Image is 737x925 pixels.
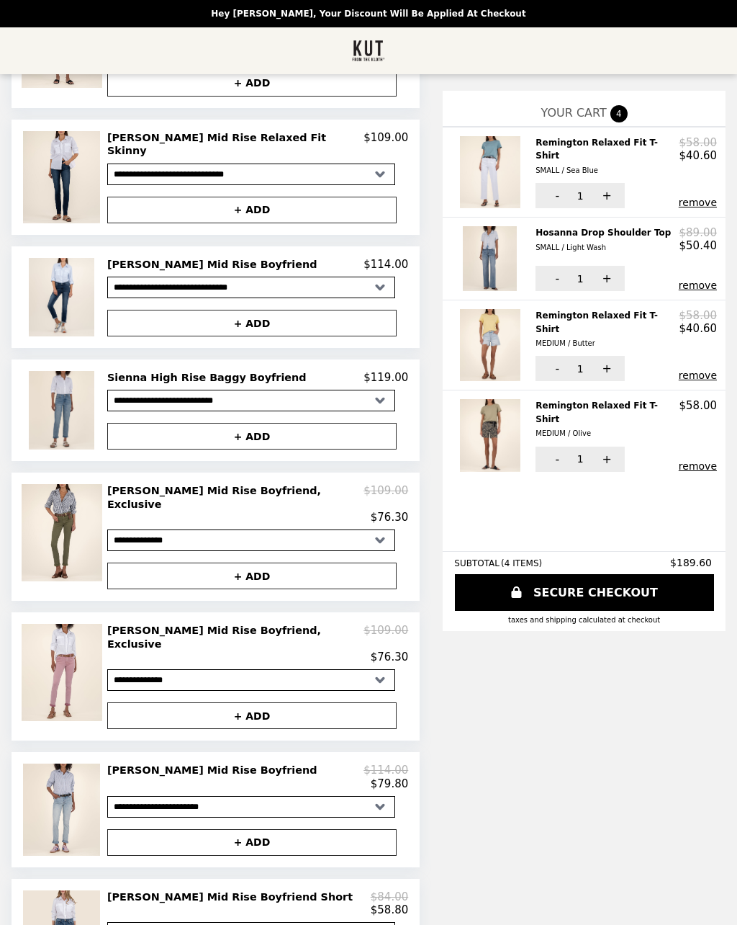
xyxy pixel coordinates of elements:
button: + [585,447,625,472]
select: Select a product variant [107,164,395,185]
button: remove [679,280,717,291]
img: Catherine Mid Rise Boyfriend [29,258,98,336]
h2: Sienna High Rise Baggy Boyfriend [107,371,312,384]
p: $89.00 [679,226,718,239]
p: $58.00 [679,399,718,412]
h2: [PERSON_NAME] Mid Rise Boyfriend, Exclusive [107,624,363,651]
div: SMALL / Light Wash [535,241,671,254]
a: SECURE CHECKOUT [455,574,714,611]
p: $40.60 [679,149,718,162]
div: Taxes and Shipping calculated at checkout [454,616,714,624]
select: Select a product variant [107,796,395,818]
button: + ADD [107,702,397,729]
h2: Remington Relaxed Fit T-Shirt [535,309,679,350]
div: SMALL / Sea Blue [535,164,673,177]
span: SUBTOTAL [454,558,501,568]
span: ( 4 ITEMS ) [501,558,542,568]
div: MEDIUM / Olive [535,427,673,440]
p: $109.00 [363,131,408,158]
p: $119.00 [363,371,408,384]
button: remove [679,370,717,381]
h2: [PERSON_NAME] Mid Rise Boyfriend [107,258,323,271]
button: remove [679,197,717,208]
h2: [PERSON_NAME] Mid Rise Boyfriend [107,764,323,777]
button: + ADD [107,197,397,223]
select: Select a product variant [107,529,395,551]
span: 4 [610,105,628,122]
p: $76.30 [371,651,409,663]
img: Remington Relaxed Fit T-Shirt [460,309,524,381]
p: $114.00 [363,764,408,777]
img: Hosanna Drop Shoulder Top [463,226,520,291]
span: 1 [577,273,584,285]
button: + [585,266,625,291]
span: $189.60 [670,557,714,568]
p: $58.00 [679,136,718,149]
p: $109.00 [363,624,408,651]
button: + ADD [107,829,397,856]
button: - [535,183,575,208]
img: Sienna High Rise Baggy Boyfriend [29,371,98,450]
h2: Hosanna Drop Shoulder Top [535,226,677,254]
span: 1 [577,190,584,202]
p: $58.00 [679,309,718,322]
span: YOUR CART [541,106,607,120]
button: - [535,266,575,291]
select: Select a product variant [107,669,395,691]
button: + [585,183,625,208]
button: + ADD [107,310,397,336]
p: $114.00 [363,258,408,271]
button: + ADD [107,423,397,450]
h2: Remington Relaxed Fit T-Shirt [535,399,679,440]
p: Hey [PERSON_NAME], your discount will be applied at checkout [211,9,525,19]
button: + ADD [107,563,397,589]
select: Select a product variant [107,390,395,411]
p: $40.60 [679,322,718,335]
img: Diana Mid Rise Relaxed Fit Skinny [23,131,104,223]
button: remove [679,460,717,472]
p: $58.80 [371,903,409,916]
img: Catherine Mid Rise Boyfriend, Exclusive [22,624,106,720]
h2: [PERSON_NAME] Mid Rise Relaxed Fit Skinny [107,131,363,158]
button: - [535,356,575,381]
p: $84.00 [371,890,409,903]
button: + [585,356,625,381]
span: 1 [577,453,584,465]
p: $76.30 [371,511,409,524]
h2: [PERSON_NAME] Mid Rise Boyfriend, Exclusive [107,484,363,511]
img: Catherine Mid Rise Boyfriend, Exclusive [22,484,106,581]
p: $79.80 [371,777,409,790]
img: Remington Relaxed Fit T-Shirt [460,136,524,208]
h2: Remington Relaxed Fit T-Shirt [535,136,679,177]
img: Brand Logo [352,36,386,66]
img: Remington Relaxed Fit T-Shirt [460,399,524,471]
div: MEDIUM / Butter [535,337,673,350]
p: $109.00 [363,484,408,511]
span: 1 [577,363,584,375]
h2: [PERSON_NAME] Mid Rise Boyfriend Short [107,890,358,903]
p: $50.40 [679,239,718,252]
select: Select a product variant [107,277,395,298]
button: - [535,447,575,472]
img: Catherine Mid Rise Boyfriend [23,764,103,855]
